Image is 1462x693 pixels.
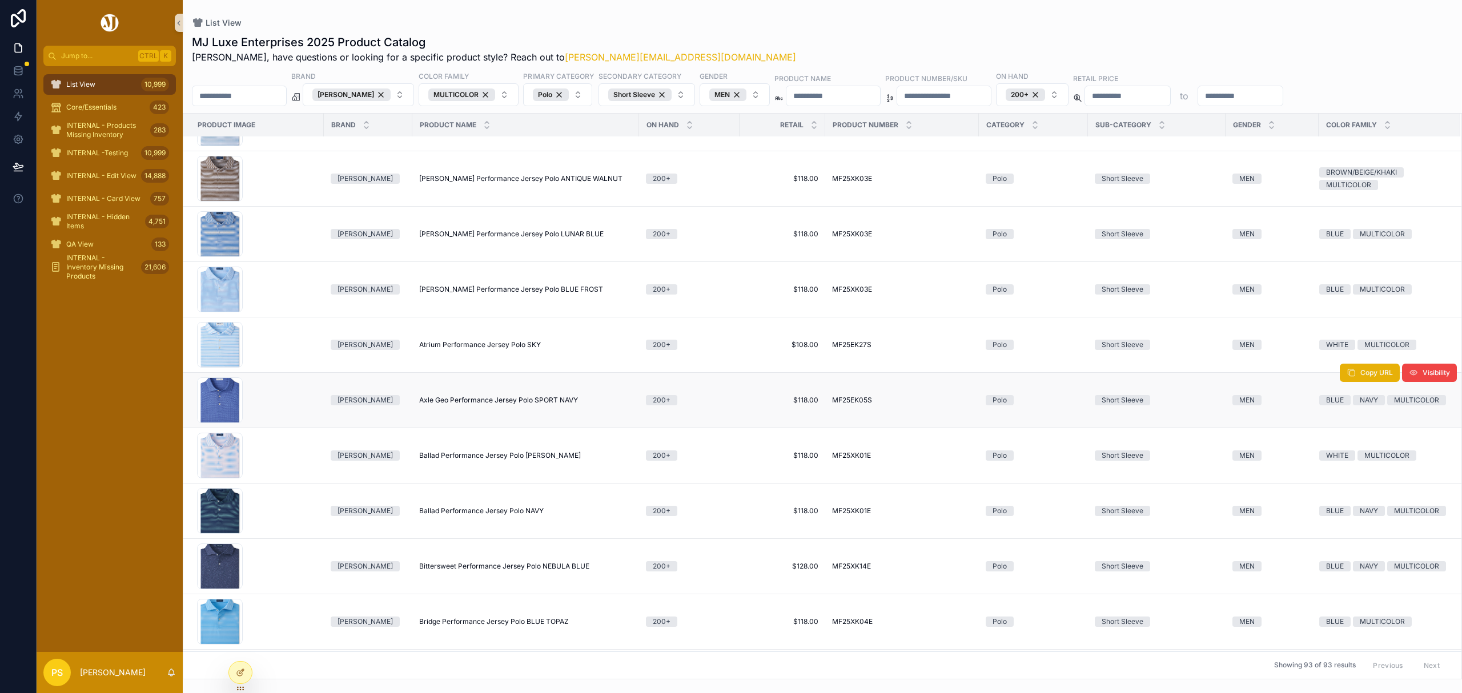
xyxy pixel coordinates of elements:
[1232,506,1312,516] a: MEN
[1326,395,1344,405] div: BLUE
[145,215,169,228] div: 4,751
[746,396,818,405] span: $118.00
[1360,561,1378,571] div: NAVY
[646,229,733,239] a: 200+
[419,229,604,239] span: [PERSON_NAME] Performance Jersey Polo LUNAR BLUE
[1232,395,1312,405] a: MEN
[1319,561,1447,571] a: BLUENAVYMULTICOLOR
[331,561,405,571] a: [PERSON_NAME]
[150,192,169,206] div: 757
[1274,661,1356,670] span: Showing 93 of 93 results
[832,396,872,405] span: MF25EK05S
[43,143,176,163] a: INTERNAL -Testing10,999
[1360,395,1378,405] div: NAVY
[419,451,581,460] span: Ballad Performance Jersey Polo [PERSON_NAME]
[1360,506,1378,516] div: NAVY
[419,396,578,405] span: Axle Geo Performance Jersey Polo SPORT NAVY
[832,506,972,515] a: MF25XK01E
[653,229,670,239] div: 200+
[1360,229,1405,239] div: MULTICOLOR
[646,174,733,184] a: 200+
[986,340,1081,350] a: Polo
[653,340,670,350] div: 200+
[746,506,818,515] a: $118.00
[653,506,670,516] div: 200+
[419,340,632,349] a: Atrium Performance Jersey Polo SKY
[993,284,1007,295] div: Polo
[331,174,405,184] a: [PERSON_NAME]
[80,667,146,678] p: [PERSON_NAME]
[1326,284,1344,295] div: BLUE
[419,562,589,571] span: Bittersweet Performance Jersey Polo NEBULA BLUE
[833,120,898,130] span: Product Number
[43,166,176,186] a: INTERNAL - Edit View14,888
[419,174,632,183] a: [PERSON_NAME] Performance Jersey Polo ANTIQUE WALNUT
[1102,450,1143,461] div: Short Sleeve
[746,285,818,294] a: $118.00
[986,561,1081,571] a: Polo
[993,506,1007,516] div: Polo
[832,617,873,626] span: MF25XK04E
[66,80,95,89] span: List View
[1364,340,1409,350] div: MULTICOLOR
[1360,368,1393,377] span: Copy URL
[996,71,1029,81] label: On Hand
[198,120,255,130] span: Product Image
[1232,340,1312,350] a: MEN
[709,88,746,101] button: Unselect MEN
[419,229,632,239] a: [PERSON_NAME] Performance Jersey Polo LUNAR BLUE
[331,617,405,627] a: [PERSON_NAME]
[986,395,1081,405] a: Polo
[141,260,169,274] div: 21,606
[43,120,176,140] a: INTERNAL - Products Missing Inventory283
[43,46,176,66] button: Jump to...CtrlK
[832,340,871,349] span: MF25EK27S
[1232,617,1312,627] a: MEN
[1319,340,1447,350] a: WHITEMULTICOLOR
[66,171,136,180] span: INTERNAL - Edit View
[832,451,871,460] span: MF25XK01E
[653,174,670,184] div: 200+
[746,617,818,626] a: $118.00
[993,395,1007,405] div: Polo
[1006,88,1045,101] button: Unselect I_200
[1095,395,1219,405] a: Short Sleeve
[331,120,356,130] span: Brand
[1360,617,1405,627] div: MULTICOLOR
[832,340,972,349] a: MF25EK27S
[774,73,831,83] label: Product Name
[1102,229,1143,239] div: Short Sleeve
[523,71,594,81] label: Primary Category
[1239,229,1255,239] div: MEN
[1394,506,1439,516] div: MULTICOLOR
[338,617,393,627] div: [PERSON_NAME]
[1394,561,1439,571] div: MULTICOLOR
[1423,368,1450,377] span: Visibility
[99,14,121,32] img: App logo
[338,450,393,461] div: [PERSON_NAME]
[608,88,672,101] button: Unselect SHORT_SLEEVE
[1239,506,1255,516] div: MEN
[653,395,670,405] div: 200+
[331,340,405,350] a: [PERSON_NAME]
[832,229,872,239] span: MF25XK03E
[653,617,670,627] div: 200+
[192,50,796,64] span: [PERSON_NAME], have questions or looking for a specific product style? Reach out to
[338,284,393,295] div: [PERSON_NAME]
[1239,617,1255,627] div: MEN
[746,562,818,571] span: $128.00
[993,561,1007,571] div: Polo
[43,188,176,209] a: INTERNAL - Card View757
[1232,229,1312,239] a: MEN
[746,174,818,183] a: $118.00
[646,120,679,130] span: On Hand
[419,562,632,571] a: Bittersweet Performance Jersey Polo NEBULA BLUE
[1239,450,1255,461] div: MEN
[338,561,393,571] div: [PERSON_NAME]
[1239,395,1255,405] div: MEN
[1319,395,1447,405] a: BLUENAVYMULTICOLOR
[1394,395,1439,405] div: MULTICOLOR
[1232,561,1312,571] a: MEN
[66,253,136,281] span: INTERNAL - Inventory Missing Products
